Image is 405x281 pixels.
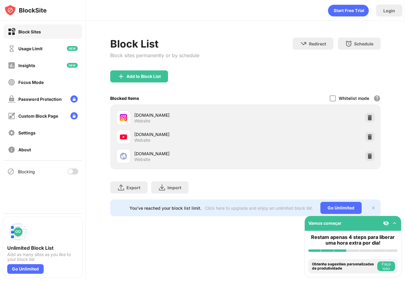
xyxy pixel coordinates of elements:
div: Restam apenas 4 steps para liberar uma hora extra por dia! [308,234,397,246]
div: Obtenha sugestões personalizadas de produtividade [312,262,376,271]
div: Block sites permanently or by schedule [110,52,199,58]
div: Add to Block List [126,74,161,79]
img: about-off.svg [8,146,15,153]
img: password-protection-off.svg [8,95,15,103]
div: Block List [110,38,199,50]
div: Website [134,157,150,162]
div: Insights [18,63,35,68]
div: animation [328,5,369,17]
div: Usage Limit [18,46,42,51]
img: omni-setup-toggle.svg [391,220,397,226]
div: Settings [18,130,36,135]
button: Faça isso [377,261,395,271]
div: Export [126,185,140,190]
div: Focus Mode [18,80,44,85]
div: Block Sites [18,29,41,34]
img: favicons [120,153,127,160]
div: Go Unlimited [7,264,44,274]
img: lock-menu.svg [70,95,78,103]
img: push-block-list.svg [7,221,29,242]
img: eye-not-visible.svg [383,220,389,226]
div: [DOMAIN_NAME] [134,150,245,157]
div: Blocked Items [110,96,139,101]
img: focus-off.svg [8,79,15,86]
img: time-usage-off.svg [8,45,15,52]
div: Go Unlimited [320,202,362,214]
div: Whitelist mode [339,96,369,101]
div: Click here to upgrade and enjoy an unlimited block list. [205,205,313,211]
img: blocking-icon.svg [7,168,14,175]
div: [DOMAIN_NAME] [134,112,245,118]
div: Redirect [309,41,326,46]
img: favicons [120,114,127,121]
div: About [18,147,31,152]
div: Vamos começar [308,221,341,226]
div: You’ve reached your block list limit. [129,205,201,211]
div: Schedule [354,41,373,46]
img: logo-blocksite.svg [4,4,47,16]
div: Website [134,137,150,143]
div: Blocking [18,169,35,174]
img: settings-off.svg [8,129,15,137]
img: favicons [120,133,127,140]
img: new-icon.svg [67,63,78,68]
img: block-on.svg [8,28,15,36]
div: Login [383,8,395,13]
div: Custom Block Page [18,113,58,119]
img: x-button.svg [371,205,376,210]
div: Import [167,185,181,190]
div: Unlimited Block List [7,245,78,251]
div: Password Protection [18,97,62,102]
div: [DOMAIN_NAME] [134,131,245,137]
div: Website [134,118,150,124]
div: Add as many sites as you like to your block list [7,252,78,262]
img: customize-block-page-off.svg [8,112,15,120]
img: lock-menu.svg [70,112,78,119]
img: insights-off.svg [8,62,15,69]
img: new-icon.svg [67,46,78,51]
